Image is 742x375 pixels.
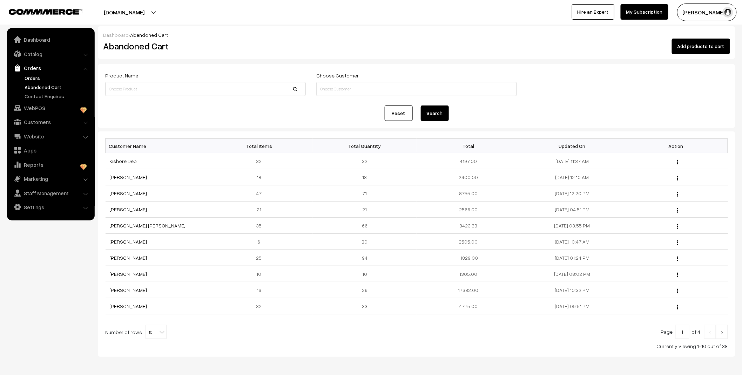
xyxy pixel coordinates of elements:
a: Customers [9,116,92,128]
td: 26 [313,282,417,298]
img: user [723,7,733,18]
img: Menu [677,160,678,164]
div: Currently viewing 1-10 out of 38 [105,342,728,350]
img: Menu [677,305,678,309]
a: Apps [9,144,92,157]
img: Menu [677,257,678,261]
td: 32 [313,153,417,169]
button: [PERSON_NAME] [677,4,737,21]
a: Contact Enquires [23,93,92,100]
td: 6 [209,234,313,250]
td: 32 [209,298,313,314]
a: WebPOS [9,102,92,114]
a: Website [9,130,92,143]
td: 1305.00 [417,266,520,282]
td: 2400.00 [417,169,520,185]
a: Marketing [9,172,92,185]
td: 18 [209,169,313,185]
th: Total [417,139,520,153]
td: 21 [313,202,417,218]
a: Orders [9,62,92,74]
a: Dashboard [103,32,129,38]
a: [PERSON_NAME] [110,174,147,180]
a: Staff Management [9,187,92,199]
img: Menu [677,273,678,277]
a: Reports [9,158,92,171]
td: 25 [209,250,313,266]
a: Settings [9,201,92,213]
a: Kishore Deb [110,158,137,164]
td: 8423.33 [417,218,520,234]
a: [PERSON_NAME] [110,239,147,245]
th: Updated On [520,139,624,153]
h2: Abandoned Cart [103,41,305,52]
td: 21 [209,202,313,218]
td: [DATE] 11:37 AM [520,153,624,169]
button: Search [421,105,449,121]
input: Choose Product [105,82,306,96]
img: Left [707,330,713,335]
a: Dashboard [9,33,92,46]
label: Product Name [105,72,138,79]
td: 35 [209,218,313,234]
td: 47 [209,185,313,202]
a: My Subscription [621,4,668,20]
span: Page [661,329,673,335]
th: Action [624,139,728,153]
img: Menu [677,240,678,245]
span: 10 [146,325,166,339]
td: [DATE] 12:10 AM [520,169,624,185]
td: 66 [313,218,417,234]
img: COMMMERCE [9,9,82,14]
a: Reset [385,105,413,121]
a: Catalog [9,48,92,60]
img: Menu [677,208,678,213]
img: Menu [677,224,678,229]
th: Total Items [209,139,313,153]
button: [DOMAIN_NAME] [79,4,169,21]
a: [PERSON_NAME] [110,190,147,196]
td: [DATE] 08:02 PM [520,266,624,282]
td: 33 [313,298,417,314]
th: Total Quantity [313,139,417,153]
img: Menu [677,176,678,180]
a: Hire an Expert [572,4,614,20]
a: Orders [23,74,92,82]
td: 8755.00 [417,185,520,202]
td: 11829.00 [417,250,520,266]
a: [PERSON_NAME] [110,255,147,261]
td: 71 [313,185,417,202]
td: [DATE] 10:32 PM [520,282,624,298]
button: Add products to cart [672,39,730,54]
span: Abandoned Cart [130,32,168,38]
td: 4197.00 [417,153,520,169]
td: [DATE] 09:51 PM [520,298,624,314]
span: 10 [146,325,167,339]
td: 10 [313,266,417,282]
td: 3505.00 [417,234,520,250]
td: [DATE] 12:20 PM [520,185,624,202]
img: Right [719,330,725,335]
td: 18 [313,169,417,185]
th: Customer Name [106,139,209,153]
label: Choose Customer [316,72,359,79]
a: [PERSON_NAME] [PERSON_NAME] [110,223,186,229]
input: Choose Customer [316,82,517,96]
a: [PERSON_NAME] [110,287,147,293]
a: Abandoned Cart [23,83,92,91]
td: [DATE] 01:24 PM [520,250,624,266]
img: Menu [677,289,678,293]
td: 94 [313,250,417,266]
td: 30 [313,234,417,250]
td: 17382.00 [417,282,520,298]
img: Menu [677,192,678,197]
td: 10 [209,266,313,282]
a: COMMMERCE [9,7,70,15]
td: 32 [209,153,313,169]
a: [PERSON_NAME] [110,206,147,212]
a: [PERSON_NAME] [110,271,147,277]
td: [DATE] 03:55 PM [520,218,624,234]
span: of 4 [692,329,701,335]
td: 4775.00 [417,298,520,314]
td: [DATE] 10:47 AM [520,234,624,250]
